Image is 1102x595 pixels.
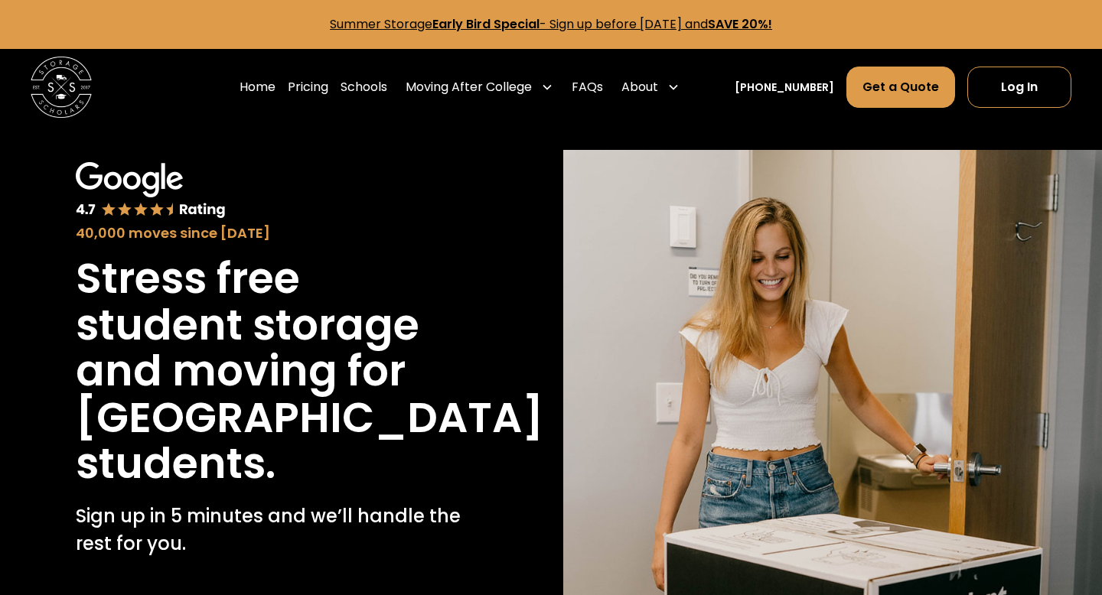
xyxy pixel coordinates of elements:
div: Moving After College [406,78,532,96]
img: Storage Scholars main logo [31,57,92,118]
h1: [GEOGRAPHIC_DATA] [76,395,543,441]
a: Home [240,66,275,109]
img: Google 4.7 star rating [76,162,226,219]
a: Log In [967,67,1071,108]
a: Pricing [288,66,328,109]
strong: Early Bird Special [432,15,540,33]
div: 40,000 moves since [DATE] [76,223,464,243]
div: Moving After College [399,66,559,109]
div: About [621,78,658,96]
a: [PHONE_NUMBER] [735,80,834,96]
strong: SAVE 20%! [708,15,772,33]
a: Get a Quote [846,67,955,108]
h1: Stress free student storage and moving for [76,255,464,395]
h1: students. [76,441,275,487]
a: Schools [341,66,387,109]
div: About [615,66,686,109]
a: Summer StorageEarly Bird Special- Sign up before [DATE] andSAVE 20%! [330,15,772,33]
p: Sign up in 5 minutes and we’ll handle the rest for you. [76,502,464,558]
a: FAQs [572,66,603,109]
